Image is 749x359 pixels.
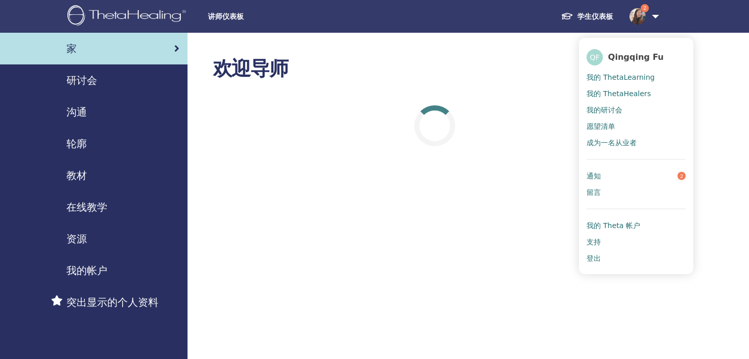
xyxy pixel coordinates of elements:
a: 愿望清单 [587,118,686,134]
span: 资源 [66,231,87,246]
a: 我的 ThetaLearning [587,69,686,85]
span: 成为一名从业者 [587,138,637,147]
span: 轮廓 [66,136,87,151]
a: 学生仪表板 [553,7,621,26]
a: 我的 Theta 帐户 [587,217,686,234]
span: 研讨会 [66,73,97,88]
img: logo.png [67,5,190,28]
span: 沟通 [66,104,87,120]
span: 登出 [587,254,601,263]
span: 我的 ThetaHealers [587,89,651,98]
a: 我的 ThetaHealers [587,85,686,102]
h2: 欢迎导师 [213,57,658,81]
span: Qingqing Fu [608,52,664,62]
span: 在线教学 [66,199,107,215]
span: 愿望清单 [587,122,615,131]
span: 我的 Theta 帐户 [587,221,640,230]
span: 支持 [587,237,601,246]
span: 家 [66,41,77,56]
span: 留言 [587,188,601,197]
a: 通知2 [587,168,686,184]
a: 登出 [587,250,686,266]
span: 讲师仪表板 [208,11,361,22]
span: 2 [677,172,686,180]
a: 留言 [587,184,686,200]
a: 支持 [587,234,686,250]
span: QF [587,49,603,65]
img: graduation-cap-white.svg [561,12,573,20]
a: QFQingqing Fu [587,46,686,69]
img: default.jpg [629,8,646,25]
span: 教材 [66,168,87,183]
span: 2 [641,4,649,12]
span: 我的研讨会 [587,105,622,115]
span: 我的帐户 [66,263,107,278]
span: 通知 [587,171,601,181]
span: 突出显示的个人资料 [66,295,158,310]
ul: 2 [579,38,693,274]
span: 我的 ThetaLearning [587,73,654,82]
a: 成为一名从业者 [587,134,686,151]
a: 我的研讨会 [587,102,686,118]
